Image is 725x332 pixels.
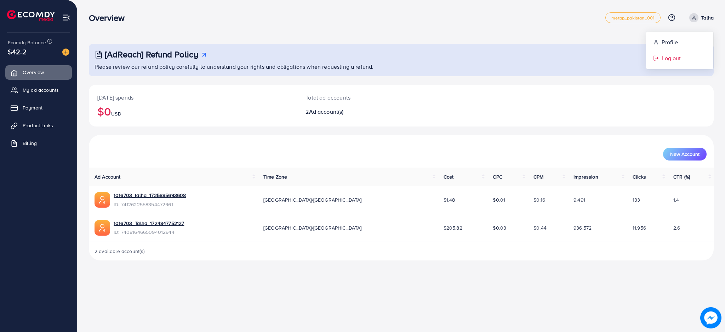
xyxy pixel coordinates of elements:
[111,110,121,117] span: USD
[114,220,184,227] a: 1016703_Talha_1724847752127
[23,104,42,111] span: Payment
[533,173,543,180] span: CPM
[263,173,287,180] span: Time Zone
[306,93,445,102] p: Total ad accounts
[62,49,69,56] img: image
[5,118,72,133] a: Product Links
[97,93,289,102] p: [DATE] spends
[114,192,186,199] a: 1016703_talha_1725885693608
[444,173,454,180] span: Cost
[114,201,186,208] span: ID: 7412622558354472961
[5,136,72,150] a: Billing
[633,196,640,203] span: 133
[309,108,344,116] span: Ad account(s)
[95,62,709,71] p: Please review our refund policy carefully to understand your rights and obligations when requesti...
[95,173,121,180] span: Ad Account
[444,224,462,231] span: $205.82
[673,173,690,180] span: CTR (%)
[62,13,70,22] img: menu
[8,39,46,46] span: Ecomdy Balance
[573,224,592,231] span: 936,572
[306,108,445,115] h2: 2
[662,38,678,46] span: Profile
[23,86,59,94] span: My ad accounts
[5,65,72,79] a: Overview
[8,46,27,57] span: $42.2
[23,69,44,76] span: Overview
[701,13,714,22] p: Talha
[605,12,661,23] a: metap_pakistan_001
[493,224,506,231] span: $0.03
[105,49,198,60] h3: [AdReach] Refund Policy
[5,83,72,97] a: My ad accounts
[646,31,714,69] ul: Talha
[611,16,655,20] span: metap_pakistan_001
[573,173,598,180] span: Impression
[670,152,700,157] span: New Account
[89,13,130,23] h3: Overview
[663,148,707,161] button: New Account
[633,173,646,180] span: Clicks
[633,224,646,231] span: 11,956
[700,307,721,328] img: image
[263,224,362,231] span: [GEOGRAPHIC_DATA]/[GEOGRAPHIC_DATA]
[7,10,55,21] img: logo
[493,196,505,203] span: $0.01
[23,140,37,147] span: Billing
[95,192,110,208] img: ic-ads-acc.e4c84228.svg
[263,196,362,203] span: [GEOGRAPHIC_DATA]/[GEOGRAPHIC_DATA]
[95,248,145,255] span: 2 available account(s)
[673,196,679,203] span: 1.4
[95,220,110,236] img: ic-ads-acc.e4c84228.svg
[662,54,681,62] span: Log out
[533,224,547,231] span: $0.44
[5,101,72,115] a: Payment
[444,196,455,203] span: $1.48
[97,105,289,118] h2: $0
[23,122,53,129] span: Product Links
[533,196,545,203] span: $0.16
[493,173,502,180] span: CPC
[573,196,585,203] span: 9,491
[686,13,714,22] a: Talha
[114,229,184,236] span: ID: 7408164665094012944
[673,224,680,231] span: 2.6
